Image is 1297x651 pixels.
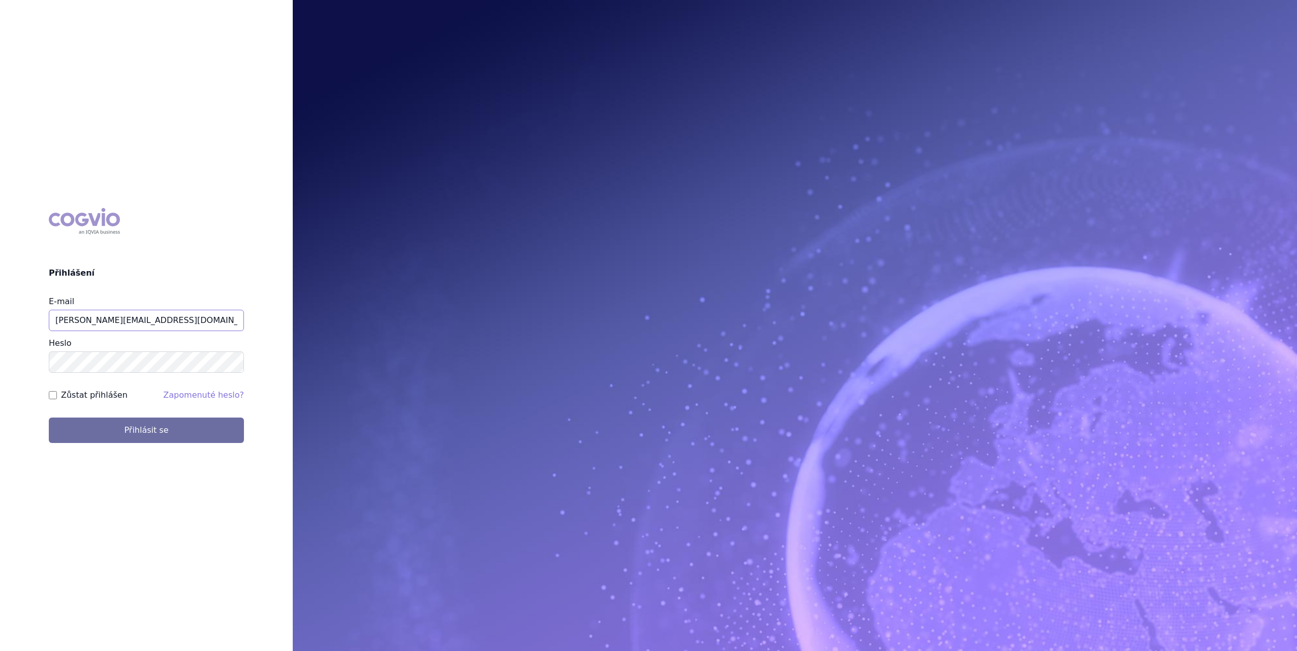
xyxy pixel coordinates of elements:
[49,208,120,234] div: COGVIO
[163,390,244,400] a: Zapomenuté heslo?
[49,267,244,279] h2: Přihlášení
[49,338,71,348] label: Heslo
[61,389,128,401] label: Zůstat přihlášen
[49,297,74,306] label: E-mail
[49,418,244,443] button: Přihlásit se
